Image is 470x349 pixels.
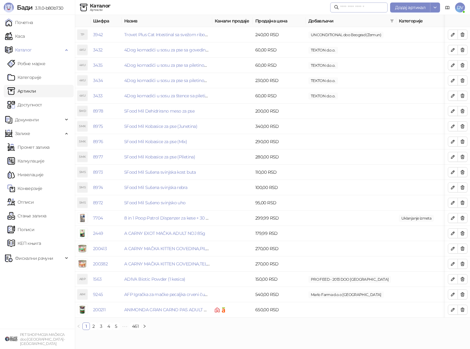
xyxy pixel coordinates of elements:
div: 5MS [77,182,87,192]
a: ANIMONDA GRAN CARNO PAS ADULT GOVEDINA I DIVLJAČ 800g [124,307,259,313]
div: Каталог [90,3,110,8]
img: Ananas [221,308,226,313]
td: 4Dog komadići u sosu za štence sa piletinom (100g) [122,88,212,104]
td: 5Food Mil Sušena svinjska rebra [122,180,212,195]
span: UNCONDITIONAL doo Beograd (Zemun) [308,32,384,38]
td: 100,00 RSD [253,180,306,195]
a: 200382 [93,261,108,267]
th: Добављачи [306,15,396,27]
td: Trovet Plus Cat Intestinal sa svežom ribom (85g) [122,27,212,42]
span: filter [390,19,394,23]
div: AIM [77,289,87,299]
td: 5Food Mil Sušeno svinjsko uho [122,195,212,211]
th: Назив [122,15,212,27]
a: 200211 [93,307,105,313]
a: ArtikliАртикли [7,85,36,97]
a: 8976 [93,139,103,144]
td: 299,99 RSD [253,211,306,226]
a: 200413 [93,246,107,251]
span: left [77,324,81,328]
span: TEKTON d.o.o. [308,47,338,54]
button: Додај артикал [390,2,430,12]
td: A CARNY MAČKA KITTEN GOVEDINA,PILETINA I ZEC 200g [122,241,212,256]
a: 5 [113,323,120,330]
td: 5Food Mil Kobasice za pse (Mix) [122,134,212,149]
span: TEKTON d.o.o. [308,62,338,69]
td: 60,00 RSD [253,58,306,73]
span: Бади [17,4,32,11]
td: 179,99 RSD [253,226,306,241]
small: PET SHOP MOJA MAČKICA doo [GEOGRAPHIC_DATA]-[GEOGRAPHIC_DATA] [20,332,65,346]
div: 4KU [77,45,87,55]
a: 7704 [93,215,103,221]
a: AFP Igračka za mačke pecaljka crveni čupavac [124,292,217,297]
a: 5Food Mil Dehidrirano meso za pse [124,108,194,114]
a: ADIVA Biotic Powder (1 kesica) [124,276,185,282]
span: filter [389,16,395,26]
div: 5MS [77,167,87,177]
td: 5Food Mil Kobasice za pse (Junetina) [122,119,212,134]
a: 5Food Mil Kobasice za pse (Piletina) [124,154,195,160]
td: A CARNY MAČKA KITTEN GOVEDINA,TELETINA I PILETINA 200g [122,256,212,272]
a: 5Food Mil Kobasice za pse (Mix) [124,139,187,144]
td: 60,00 RSD [253,42,306,58]
span: TEKTON d.o.o. [308,77,338,84]
a: 4Dog komadići u sosu za pse sa govedinom (100g) [124,47,226,53]
a: Стање залиха [7,210,46,222]
td: 200,00 RSD [253,104,306,119]
a: 8974 [93,185,103,190]
a: 4Dog komadići u sosu za pse sa piletinom (100g) [124,62,222,68]
a: 5Food Mil Sušeno svinjsko uho [124,200,185,206]
a: 4 [105,323,112,330]
li: 1 [82,322,90,330]
td: A CARNY EXOT MAČKA ADULT NOJ 85g [122,226,212,241]
a: 1 [83,323,90,330]
a: 5Food Mil Sušena svinjska kost buta [124,169,196,175]
a: 1563 [93,276,101,282]
a: Нивелације [7,168,44,181]
img: Logo [4,2,14,12]
button: right [141,322,148,330]
td: ADIVA Biotic Powder (1 kesica) [122,272,212,287]
span: PRO FEED - 2013 DOO [GEOGRAPHIC_DATA] [308,276,391,283]
img: Artikli [80,4,87,11]
a: 461 [130,323,140,330]
a: 2 [90,323,97,330]
td: 150,00 RSD [253,272,306,287]
a: 8972 [93,200,103,206]
a: 8 in 1 Poop Patrol Dispanzer za kese + 30 kesa [124,215,215,221]
span: Marlo Farma d.o.o [GEOGRAPHIC_DATA] [308,291,384,298]
th: Шифра [91,15,122,27]
div: 5MD [77,106,87,116]
a: A CARNY EXOT MAČKA ADULT NOJ 85g [124,230,205,236]
li: 461 [130,322,141,330]
td: 5Food Mil Dehidrirano meso za pse [122,104,212,119]
a: Доступност [7,99,42,111]
td: 4Dog komadići u sosu za pse sa piletinom i govedinom (4x100g) [122,73,212,88]
td: 4Dog komadići u sosu za pse sa piletinom (100g) [122,58,212,73]
a: Конверзије [7,182,42,195]
li: Следећих 5 Страна [120,322,130,330]
a: Почетна [5,16,33,29]
td: 230,00 RSD [253,73,306,88]
a: Робне марке [7,57,45,70]
span: TEKTON d.o.o. [308,93,338,99]
a: 3 [98,323,105,330]
a: 3942 [93,32,103,37]
th: Канали продаје [212,15,253,27]
td: 340,00 RSD [253,119,306,134]
li: 5 [112,322,120,330]
td: 5Food Mil Sušena svinjska kost buta [122,165,212,180]
a: Категорије [7,71,42,84]
a: 4Dog komadići u sosu za pse sa piletinom i govedinom (4x100g) [124,78,253,83]
td: 240,00 RSD [253,27,306,42]
a: Пописи [7,223,34,236]
a: Документација [443,2,453,12]
span: Залихе [15,127,30,140]
span: Фискални рачуни [15,252,53,264]
li: Претходна страна [75,322,82,330]
a: 8975 [93,124,103,129]
span: Добављачи [308,17,388,24]
td: 290,00 RSD [253,134,306,149]
td: 60,00 RSD [253,88,306,104]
